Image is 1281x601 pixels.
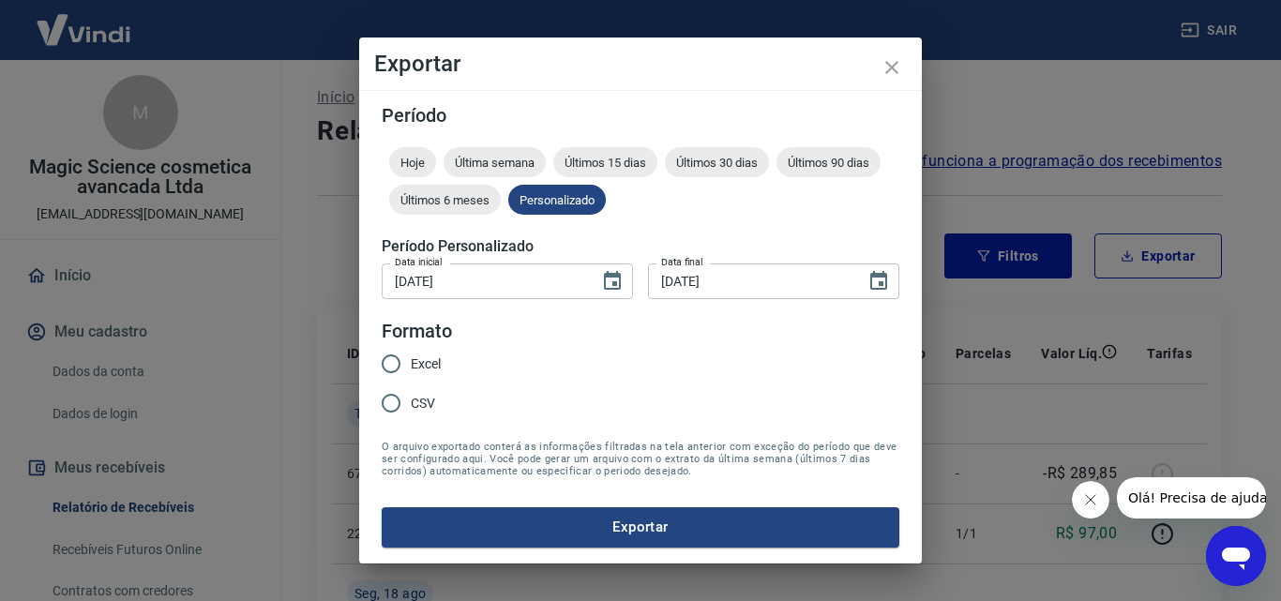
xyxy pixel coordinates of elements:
[1117,477,1266,518] iframe: Mensagem da empresa
[382,318,452,345] legend: Formato
[382,441,899,477] span: O arquivo exportado conterá as informações filtradas na tela anterior com exceção do período que ...
[594,263,631,300] button: Choose date, selected date is 1 de jul de 2025
[411,354,441,374] span: Excel
[508,185,606,215] div: Personalizado
[382,106,899,125] h5: Período
[11,13,158,28] span: Olá! Precisa de ajuda?
[389,185,501,215] div: Últimos 6 meses
[869,45,914,90] button: close
[1206,526,1266,586] iframe: Botão para abrir a janela de mensagens
[389,156,436,170] span: Hoje
[665,147,769,177] div: Últimos 30 dias
[382,237,899,256] h5: Período Personalizado
[1072,481,1109,518] iframe: Fechar mensagem
[389,193,501,207] span: Últimos 6 meses
[776,156,881,170] span: Últimos 90 dias
[661,255,703,269] label: Data final
[665,156,769,170] span: Últimos 30 dias
[382,263,586,298] input: DD/MM/YYYY
[444,156,546,170] span: Última semana
[553,147,657,177] div: Últimos 15 dias
[374,53,907,75] h4: Exportar
[508,193,606,207] span: Personalizado
[776,147,881,177] div: Últimos 90 dias
[860,263,897,300] button: Choose date, selected date is 31 de ago de 2025
[411,394,435,413] span: CSV
[389,147,436,177] div: Hoje
[648,263,852,298] input: DD/MM/YYYY
[553,156,657,170] span: Últimos 15 dias
[395,255,443,269] label: Data inicial
[444,147,546,177] div: Última semana
[382,507,899,547] button: Exportar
